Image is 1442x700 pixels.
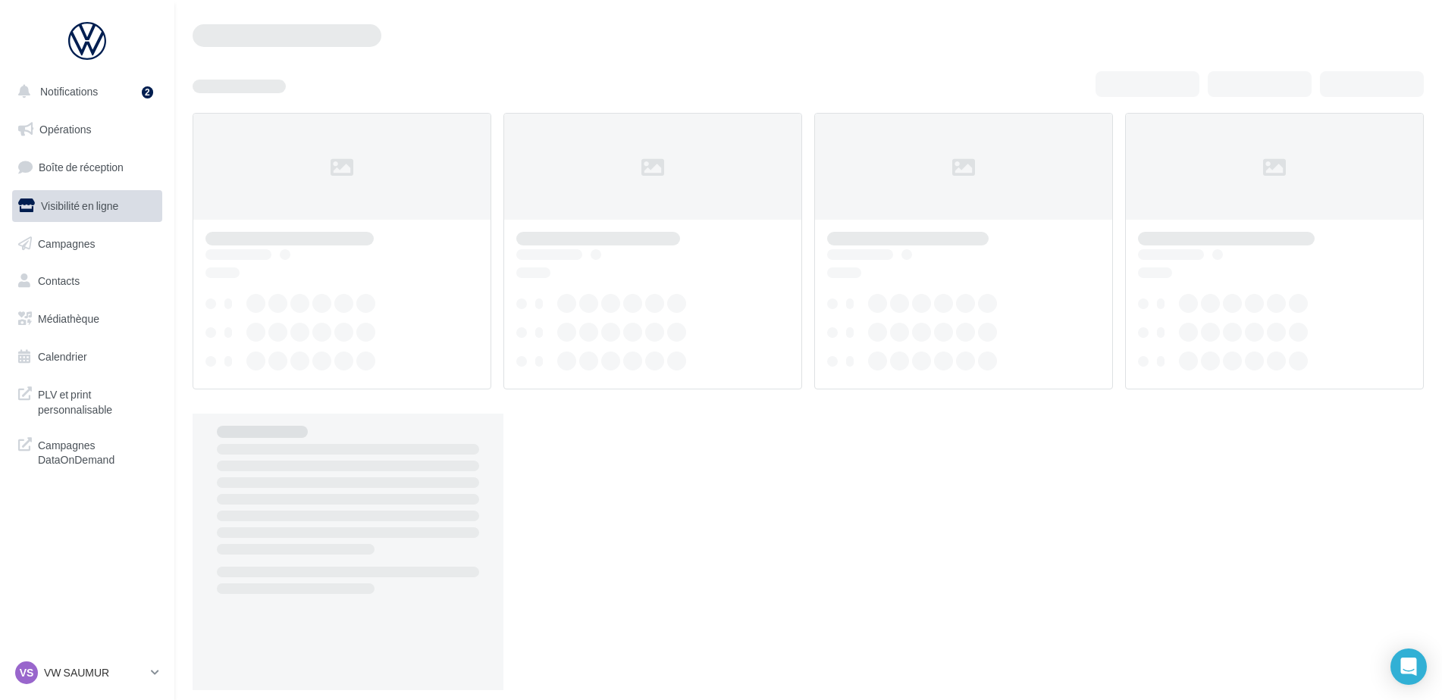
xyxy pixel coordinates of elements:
span: Campagnes [38,236,96,249]
a: Campagnes DataOnDemand [9,429,165,473]
div: Open Intercom Messenger [1390,648,1427,685]
a: Contacts [9,265,165,297]
p: VW SAUMUR [44,665,145,680]
a: Médiathèque [9,303,165,335]
a: Visibilité en ligne [9,190,165,222]
span: Médiathèque [38,312,99,325]
a: Campagnes [9,228,165,260]
div: 2 [142,86,153,98]
span: Calendrier [38,350,87,363]
span: VS [20,665,34,680]
a: Calendrier [9,341,165,373]
a: Boîte de réception [9,151,165,183]
a: VS VW SAUMUR [12,658,162,687]
button: Notifications 2 [9,76,159,108]
span: Contacts [38,274,80,287]
span: Visibilité en ligne [41,199,118,212]
span: Notifications [40,85,98,98]
span: Opérations [39,123,91,136]
a: PLV et print personnalisable [9,378,165,423]
span: PLV et print personnalisable [38,384,156,417]
span: Boîte de réception [39,161,124,173]
a: Opérations [9,114,165,145]
span: Campagnes DataOnDemand [38,435,156,467]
